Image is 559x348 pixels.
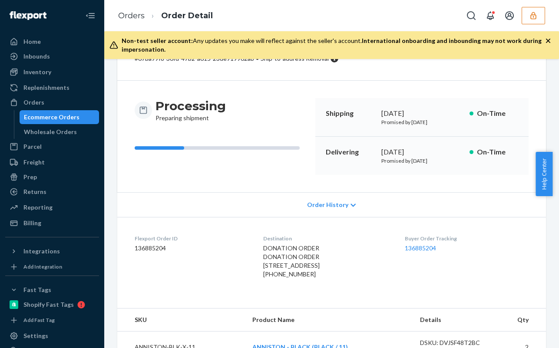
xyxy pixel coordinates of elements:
[5,170,99,184] a: Prep
[413,309,507,332] th: Details
[23,68,51,76] div: Inventory
[24,113,79,121] div: Ecommerce Orders
[5,216,99,230] a: Billing
[263,235,391,242] dt: Destination
[82,7,99,24] button: Close Navigation
[5,315,99,325] a: Add Fast Tag
[501,7,518,24] button: Open account menu
[23,37,41,46] div: Home
[20,110,99,124] a: Ecommerce Orders
[263,244,320,269] span: DONATION ORDER DONATION ORDER [STREET_ADDRESS]
[24,128,77,136] div: Wholesale Orders
[23,52,50,61] div: Inbounds
[5,81,99,95] a: Replenishments
[5,185,99,199] a: Returns
[23,173,37,181] div: Prep
[405,244,436,252] a: 136885204
[23,247,60,256] div: Integrations
[5,140,99,154] a: Parcel
[23,316,55,324] div: Add Fast Tag
[23,286,51,294] div: Fast Tags
[381,108,463,118] div: [DATE]
[5,95,99,109] a: Orders
[23,187,46,196] div: Returns
[23,142,42,151] div: Parcel
[155,98,226,114] h3: Processing
[245,309,413,332] th: Product Name
[23,219,41,227] div: Billing
[5,155,99,169] a: Freight
[536,152,552,196] button: Help Center
[405,235,529,242] dt: Buyer Order Tracking
[482,7,499,24] button: Open notifications
[117,309,245,332] th: SKU
[263,270,391,279] div: [PHONE_NUMBER]
[10,11,46,20] img: Flexport logo
[5,329,99,343] a: Settings
[5,244,99,258] button: Integrations
[135,235,249,242] dt: Flexport Order ID
[20,125,99,139] a: Wholesale Orders
[23,158,45,167] div: Freight
[118,11,145,20] a: Orders
[111,3,220,29] ol: breadcrumbs
[477,108,518,118] p: On-Time
[23,263,62,270] div: Add Integration
[420,338,500,347] div: DSKU: DVJSF48T2BC
[5,65,99,79] a: Inventory
[5,35,99,49] a: Home
[135,244,249,253] dd: 136885204
[122,37,193,44] span: Non-test seller account:
[161,11,213,20] a: Order Detail
[463,7,480,24] button: Open Search Box
[307,200,348,209] span: Order History
[381,157,463,164] p: Promised by [DATE]
[326,147,374,157] p: Delivering
[23,300,74,309] div: Shopify Fast Tags
[326,108,374,118] p: Shipping
[23,83,69,92] div: Replenishments
[5,200,99,214] a: Reporting
[155,98,226,122] div: Preparing shipment
[381,118,463,126] p: Promised by [DATE]
[477,147,518,157] p: On-Time
[507,309,546,332] th: Qty
[5,49,99,63] a: Inbounds
[5,298,99,312] a: Shopify Fast Tags
[23,332,48,340] div: Settings
[5,283,99,297] button: Fast Tags
[381,147,463,157] div: [DATE]
[5,262,99,272] a: Add Integration
[122,36,545,54] div: Any updates you make will reflect against the seller's account.
[23,98,44,107] div: Orders
[23,203,53,212] div: Reporting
